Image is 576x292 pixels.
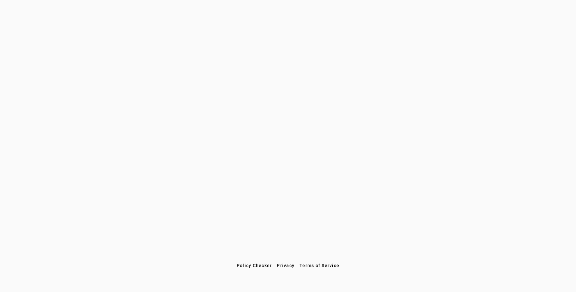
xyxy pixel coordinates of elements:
span: Privacy [277,263,294,268]
button: Policy Checker [234,260,275,271]
span: Policy Checker [237,263,272,268]
button: Terms of Service [297,260,342,271]
span: Terms of Service [300,263,339,268]
button: Privacy [274,260,297,271]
